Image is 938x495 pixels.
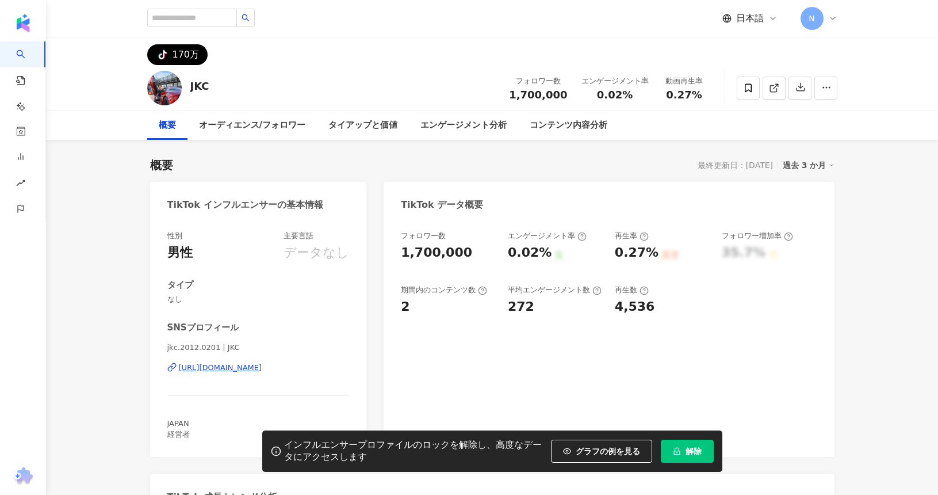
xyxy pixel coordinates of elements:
a: [URL][DOMAIN_NAME] [167,363,350,373]
div: 主要言語 [284,231,313,241]
div: オーディエンス/フォロワー [199,119,305,132]
div: [URL][DOMAIN_NAME] [179,363,262,373]
div: フォロワー増加率 [722,231,793,241]
img: logo icon [14,14,32,32]
div: 0.27% [615,244,658,262]
span: jkc.2012.0201 | JKC [167,342,350,353]
button: グラフの例を見る [551,440,652,463]
div: 概要 [150,157,173,173]
div: エンゲージメント率 [581,75,649,87]
div: 最終更新日：[DATE] [698,161,773,170]
div: フォロワー数 [401,231,446,241]
div: コンテンツ内容分析 [530,119,607,132]
div: 男性 [167,244,193,262]
div: 0.02% [508,244,552,262]
div: 過去 3 か月 [783,158,834,173]
div: JKC [190,79,209,93]
div: TikTok インフルエンサーの基本情報 [167,199,323,211]
div: 性別 [167,231,182,241]
span: lock [673,447,681,455]
div: エンゲージメント率 [508,231,587,241]
span: 解除 [686,447,702,456]
button: 解除 [661,440,714,463]
div: 再生率 [615,231,649,241]
span: rise [16,172,25,197]
span: N [809,12,814,25]
div: 2 [401,298,409,316]
span: search [242,14,250,22]
img: KOL Avatar [147,71,182,105]
div: データなし [284,244,349,262]
div: タイプ [167,279,193,291]
div: 期間内のコンテンツ数 [401,285,487,295]
div: エンゲージメント分析 [420,119,507,132]
span: 0.27% [666,89,702,101]
div: 272 [508,298,534,316]
div: 170万 [173,47,200,63]
div: 再生数 [615,285,649,295]
span: JAPAN 経営者 [167,419,190,438]
div: 動画再生率 [663,75,706,87]
img: chrome extension [12,467,35,486]
div: フォロワー数 [509,75,567,87]
span: 日本語 [736,12,764,25]
div: 4,536 [615,298,655,316]
div: SNSプロフィール [167,322,239,334]
a: search [16,41,39,166]
span: 1,700,000 [509,89,567,101]
button: 170万 [147,44,208,65]
div: 概要 [159,119,176,132]
span: 0.02% [597,89,633,101]
div: 平均エンゲージメント数 [508,285,602,295]
div: インフルエンサープロファイルのロックを解除し、高度なデータにアクセスします [284,439,545,463]
div: TikTok データ概要 [401,199,483,211]
div: タイアップと価値 [328,119,397,132]
span: グラフの例を見る [576,447,640,456]
span: なし [167,294,350,304]
div: 1,700,000 [401,244,472,262]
